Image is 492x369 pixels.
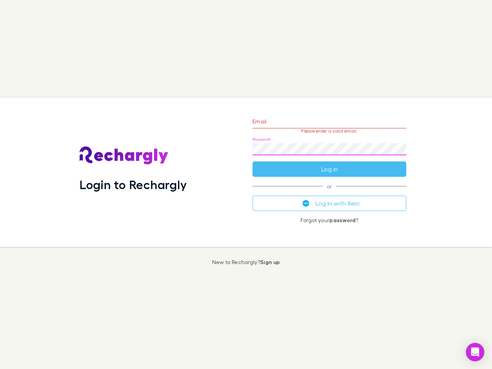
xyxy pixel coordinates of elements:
[466,343,484,361] div: Open Intercom Messenger
[329,217,356,223] a: password
[253,136,271,142] label: Password
[253,217,406,223] p: Forgot your ?
[303,200,309,207] img: Xero's logo
[212,259,280,265] p: New to Rechargly?
[260,259,280,265] a: Sign up
[253,196,406,211] button: Log in with Xero
[80,146,169,165] img: Rechargly's Logo
[80,177,187,192] h1: Login to Rechargly
[253,161,406,177] button: Log in
[253,186,406,186] span: or
[253,128,406,134] p: Please enter a valid email.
